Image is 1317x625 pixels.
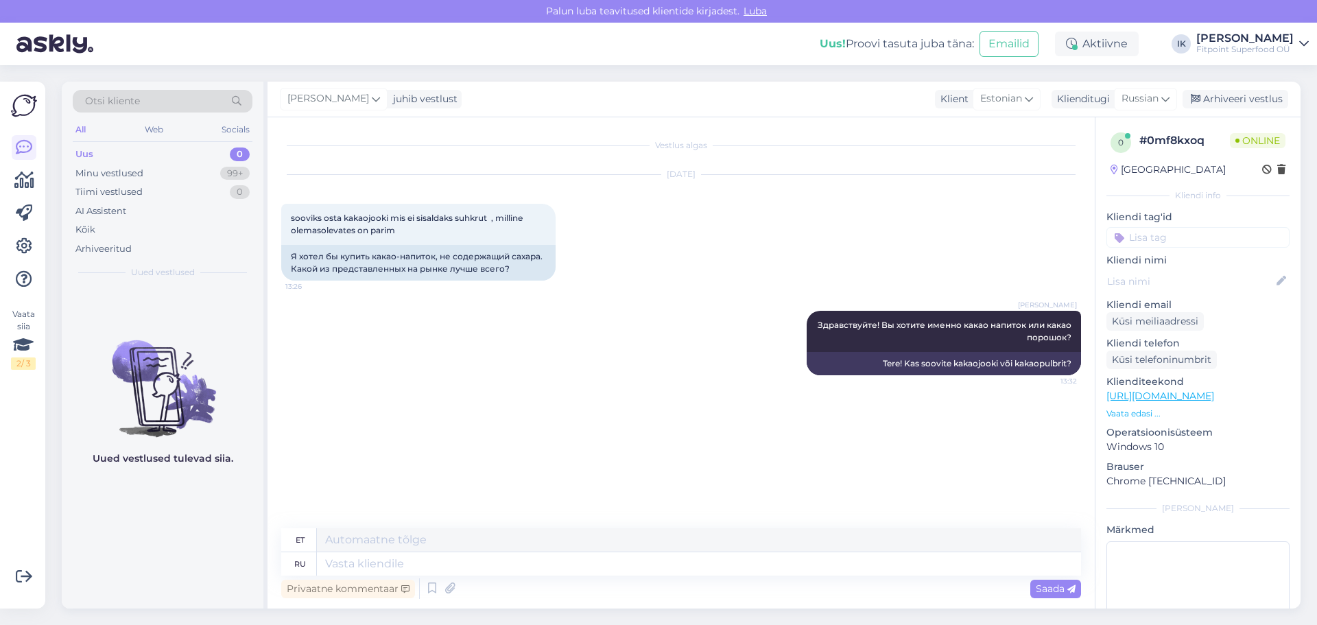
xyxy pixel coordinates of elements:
[1107,274,1274,289] input: Lisa nimi
[75,242,132,256] div: Arhiveeritud
[1196,44,1294,55] div: Fitpoint Superfood OÜ
[131,266,195,279] span: Uued vestlused
[230,185,250,199] div: 0
[388,92,458,106] div: juhib vestlust
[1055,32,1139,56] div: Aktiivne
[1106,312,1204,331] div: Küsi meiliaadressi
[1106,390,1214,402] a: [URL][DOMAIN_NAME]
[1106,375,1290,389] p: Klienditeekond
[291,213,525,235] span: sooviks osta kakaojooki mis ei sisaldaks suhkrut , milline olemasolevates on parim
[11,357,36,370] div: 2 / 3
[1018,300,1077,310] span: [PERSON_NAME]
[11,308,36,370] div: Vaata siia
[93,451,233,466] p: Uued vestlused tulevad siia.
[296,528,305,552] div: et
[281,580,415,598] div: Privaatne kommentaar
[142,121,166,139] div: Web
[1172,34,1191,54] div: IK
[818,320,1073,342] span: Здравствуйте! Вы хотите именно какао напиток или какао порошок?
[75,148,93,161] div: Uus
[820,37,846,50] b: Uus!
[1106,502,1290,515] div: [PERSON_NAME]
[1196,33,1294,44] div: [PERSON_NAME]
[230,148,250,161] div: 0
[1052,92,1110,106] div: Klienditugi
[980,31,1039,57] button: Emailid
[1106,189,1290,202] div: Kliendi info
[287,91,369,106] span: [PERSON_NAME]
[1183,90,1288,108] div: Arhiveeri vestlus
[75,185,143,199] div: Tiimi vestlused
[1106,351,1217,369] div: Küsi telefoninumbrit
[285,281,337,292] span: 13:26
[1106,210,1290,224] p: Kliendi tag'id
[75,167,143,180] div: Minu vestlused
[1111,163,1226,177] div: [GEOGRAPHIC_DATA]
[1025,376,1077,386] span: 13:32
[294,552,306,576] div: ru
[807,352,1081,375] div: Tere! Kas soovite kakaojooki või kakaopulbrit?
[1106,474,1290,488] p: Chrome [TECHNICAL_ID]
[281,245,556,281] div: Я хотел бы купить какао-напиток, не содержащий сахара. Какой из представленных на рынке лучше всего?
[85,94,140,108] span: Otsi kliente
[11,93,37,119] img: Askly Logo
[75,223,95,237] div: Kõik
[1122,91,1159,106] span: Russian
[1230,133,1285,148] span: Online
[1106,336,1290,351] p: Kliendi telefon
[1139,132,1230,149] div: # 0mf8kxoq
[75,204,126,218] div: AI Assistent
[73,121,88,139] div: All
[1106,408,1290,420] p: Vaata edasi ...
[1196,33,1309,55] a: [PERSON_NAME]Fitpoint Superfood OÜ
[1106,460,1290,474] p: Brauser
[1106,425,1290,440] p: Operatsioonisüsteem
[281,139,1081,152] div: Vestlus algas
[1106,253,1290,268] p: Kliendi nimi
[62,316,263,439] img: No chats
[739,5,771,17] span: Luba
[820,36,974,52] div: Proovi tasuta juba täna:
[1106,298,1290,312] p: Kliendi email
[935,92,969,106] div: Klient
[281,168,1081,180] div: [DATE]
[980,91,1022,106] span: Estonian
[219,121,252,139] div: Socials
[1036,582,1076,595] span: Saada
[220,167,250,180] div: 99+
[1106,523,1290,537] p: Märkmed
[1106,227,1290,248] input: Lisa tag
[1118,137,1124,148] span: 0
[1106,440,1290,454] p: Windows 10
